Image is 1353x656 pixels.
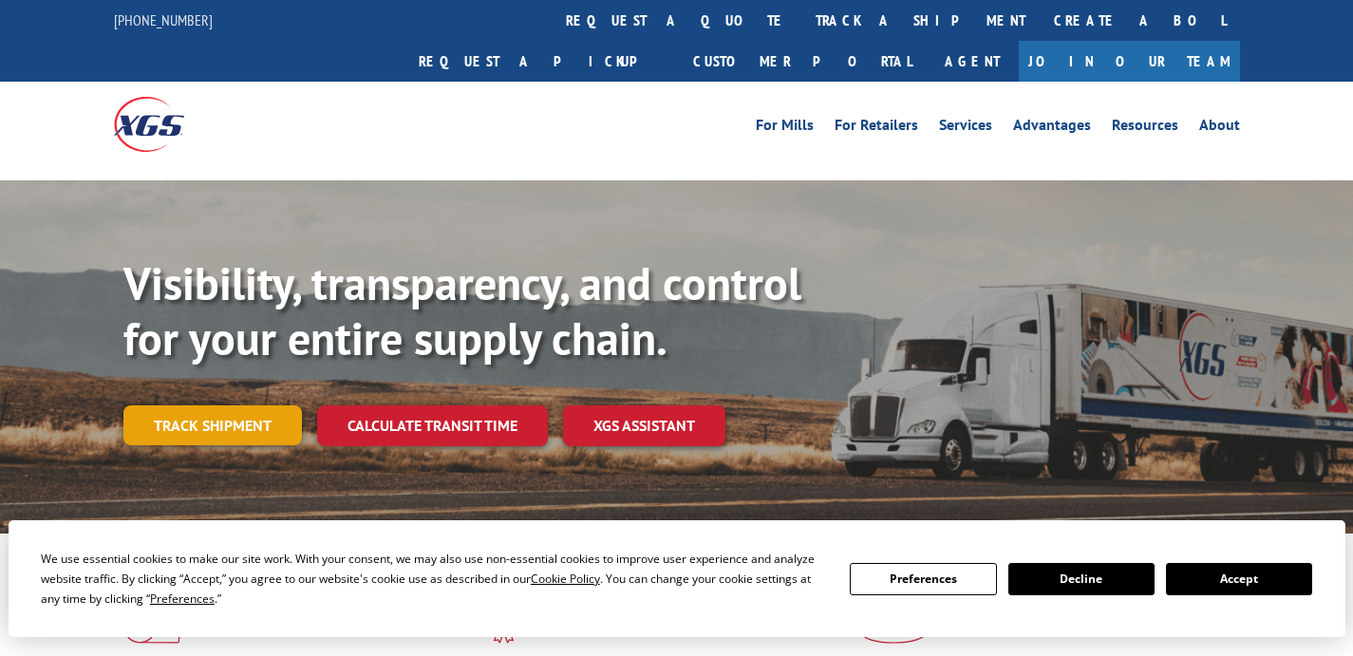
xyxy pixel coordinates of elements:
[41,549,827,609] div: We use essential cookies to make our site work. With your consent, we may also use non-essential ...
[850,563,996,595] button: Preferences
[9,520,1345,637] div: Cookie Consent Prompt
[1199,118,1240,139] a: About
[679,41,926,82] a: Customer Portal
[563,405,725,446] a: XGS ASSISTANT
[1019,41,1240,82] a: Join Our Team
[404,41,679,82] a: Request a pickup
[114,10,213,29] a: [PHONE_NUMBER]
[1013,118,1091,139] a: Advantages
[317,405,548,446] a: Calculate transit time
[939,118,992,139] a: Services
[926,41,1019,82] a: Agent
[123,253,801,367] b: Visibility, transparency, and control for your entire supply chain.
[1008,563,1155,595] button: Decline
[756,118,814,139] a: For Mills
[150,590,215,607] span: Preferences
[531,571,600,587] span: Cookie Policy
[1112,118,1178,139] a: Resources
[1166,563,1312,595] button: Accept
[123,405,302,445] a: Track shipment
[835,118,918,139] a: For Retailers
